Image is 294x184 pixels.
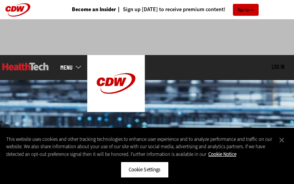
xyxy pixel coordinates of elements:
[273,132,290,149] button: Close
[72,7,116,12] a: Become an Insider
[116,7,225,12] a: Sign up [DATE] to receive premium content!
[121,162,169,178] button: Cookie Settings
[87,55,145,112] img: Home
[272,64,284,71] div: User menu
[87,106,145,114] a: CDW
[2,63,49,70] img: Home
[208,151,236,157] a: More information about your privacy
[272,63,284,70] a: Log in
[60,64,87,70] a: mobile-menu
[233,4,259,16] a: Sign Up
[6,135,273,158] div: This website uses cookies and other tracking technologies to enhance user experience and to analy...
